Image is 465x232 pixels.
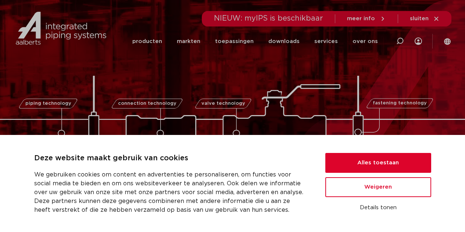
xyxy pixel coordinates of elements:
span: sluiten [410,16,429,21]
a: downloads [268,26,300,56]
span: fastening technology [373,101,427,106]
a: producten [132,26,162,56]
button: Details tonen [325,201,431,214]
a: over ons [353,26,378,56]
button: Alles toestaan [325,153,431,173]
a: sluiten [410,15,440,22]
a: markten [177,26,200,56]
span: piping technology [25,101,71,106]
span: NIEUW: myIPS is beschikbaar [214,15,323,22]
p: Deze website maakt gebruik van cookies [34,153,308,164]
button: Weigeren [325,177,431,197]
a: services [314,26,338,56]
span: connection technology [118,101,176,106]
span: valve technology [201,101,245,106]
span: meer info [347,16,375,21]
nav: Menu [132,26,378,56]
a: toepassingen [215,26,254,56]
div: my IPS [415,26,422,56]
p: We gebruiken cookies om content en advertenties te personaliseren, om functies voor social media ... [34,170,308,214]
a: meer info [347,15,386,22]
